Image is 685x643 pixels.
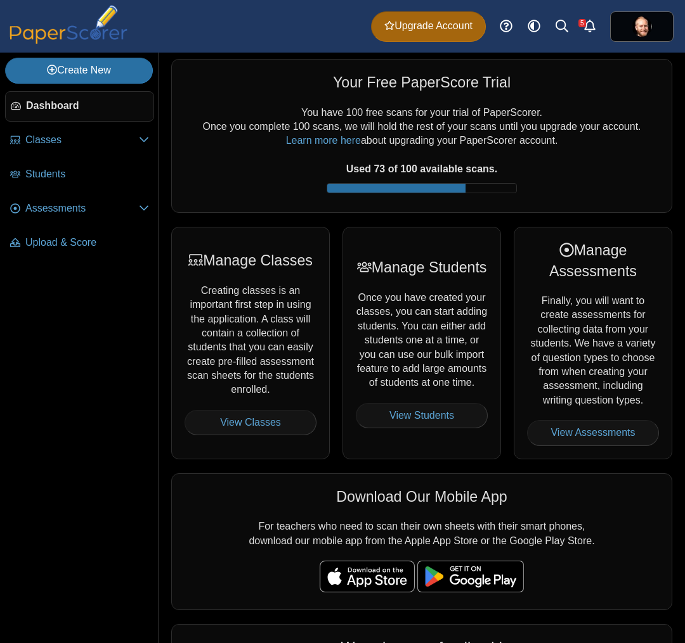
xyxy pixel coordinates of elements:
[632,16,652,37] img: ps.tT8F02tAweZgaXZc
[632,16,652,37] span: Jefferson Bates
[5,228,154,258] a: Upload & Score
[356,257,488,277] div: Manage Students
[5,91,154,122] a: Dashboard
[576,13,604,41] a: Alerts
[5,58,153,83] a: Create New
[527,240,659,281] div: Manage Assessments
[185,250,316,271] div: Manage Classes
[417,561,524,592] img: google-play-badge.png
[371,11,486,42] a: Upgrade Account
[356,403,488,428] a: View Students
[346,163,497,174] b: Used 73 of 100 available scans.
[185,72,659,92] div: Your Free PaperScore Trial
[5,35,132,46] a: PaperScorer
[527,420,659,445] a: View Assessments
[25,133,139,147] span: Classes
[25,236,149,250] span: Upload & Score
[185,106,659,200] div: You have 100 free scans for your trial of PaperScorer. Once you complete 100 scans, we will hold ...
[26,99,148,113] span: Dashboard
[514,227,672,459] div: Finally, you will want to create assessments for collecting data from your students. We have a va...
[25,201,139,215] span: Assessments
[342,227,501,459] div: Once you have created your classes, you can start adding students. You can either add students on...
[171,227,330,459] div: Creating classes is an important first step in using the application. A class will contain a coll...
[185,487,659,507] div: Download Our Mobile App
[5,194,154,224] a: Assessments
[185,410,316,435] a: View Classes
[5,125,154,156] a: Classes
[5,5,132,44] img: PaperScorer
[25,167,149,181] span: Students
[5,160,154,190] a: Students
[610,11,674,42] a: ps.tT8F02tAweZgaXZc
[384,19,473,33] span: Upgrade Account
[286,135,361,146] a: Learn more here
[320,561,415,592] img: apple-store-badge.svg
[171,473,672,610] div: For teachers who need to scan their own sheets with their smart phones, download our mobile app f...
